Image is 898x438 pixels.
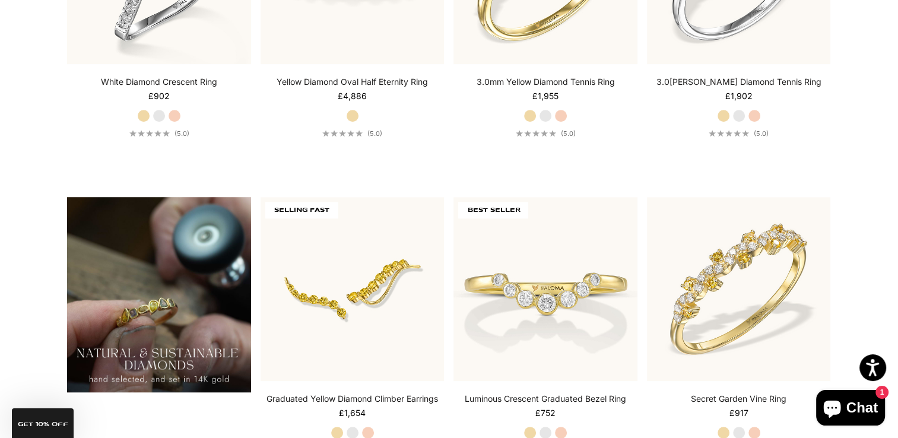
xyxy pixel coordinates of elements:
sale-price: £1,902 [725,90,753,102]
a: Luminous Crescent Graduated Bezel Ring [465,393,626,405]
span: SELLING FAST [265,202,338,218]
a: 5.0 out of 5.0 stars(5.0) [516,129,576,138]
a: 5.0 out of 5.0 stars(5.0) [129,129,189,138]
sale-price: £752 [535,407,556,419]
span: BEST SELLER [458,202,528,218]
a: Graduated Yellow Diamond Climber Earrings [266,393,438,405]
span: (5.0) [561,129,576,138]
div: GET 10% Off [12,408,74,438]
span: (5.0) [367,129,382,138]
img: #YellowGold [647,197,831,381]
sale-price: £4,886 [338,90,367,102]
a: 5.0 out of 5.0 stars(5.0) [322,129,382,138]
span: (5.0) [174,129,189,138]
a: Yellow Diamond Oval Half Eternity Ring [277,76,428,88]
div: 5.0 out of 5.0 stars [129,130,170,137]
img: #YellowGold [261,197,445,381]
div: 5.0 out of 5.0 stars [709,130,749,137]
sale-price: £1,955 [532,90,559,102]
sale-price: £902 [148,90,170,102]
sale-price: £1,654 [339,407,366,419]
div: 5.0 out of 5.0 stars [516,130,556,137]
a: 3.0[PERSON_NAME] Diamond Tennis Ring [656,76,821,88]
sale-price: £917 [729,407,748,419]
a: 3.0mm Yellow Diamond Tennis Ring [477,76,615,88]
img: #YellowGold [453,197,637,381]
span: GET 10% Off [18,421,68,427]
div: 5.0 out of 5.0 stars [322,130,363,137]
a: Secret Garden Vine Ring [691,393,786,405]
span: (5.0) [754,129,769,138]
a: White Diamond Crescent Ring [101,76,217,88]
a: 5.0 out of 5.0 stars(5.0) [709,129,769,138]
inbox-online-store-chat: Shopify online store chat [813,390,889,429]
